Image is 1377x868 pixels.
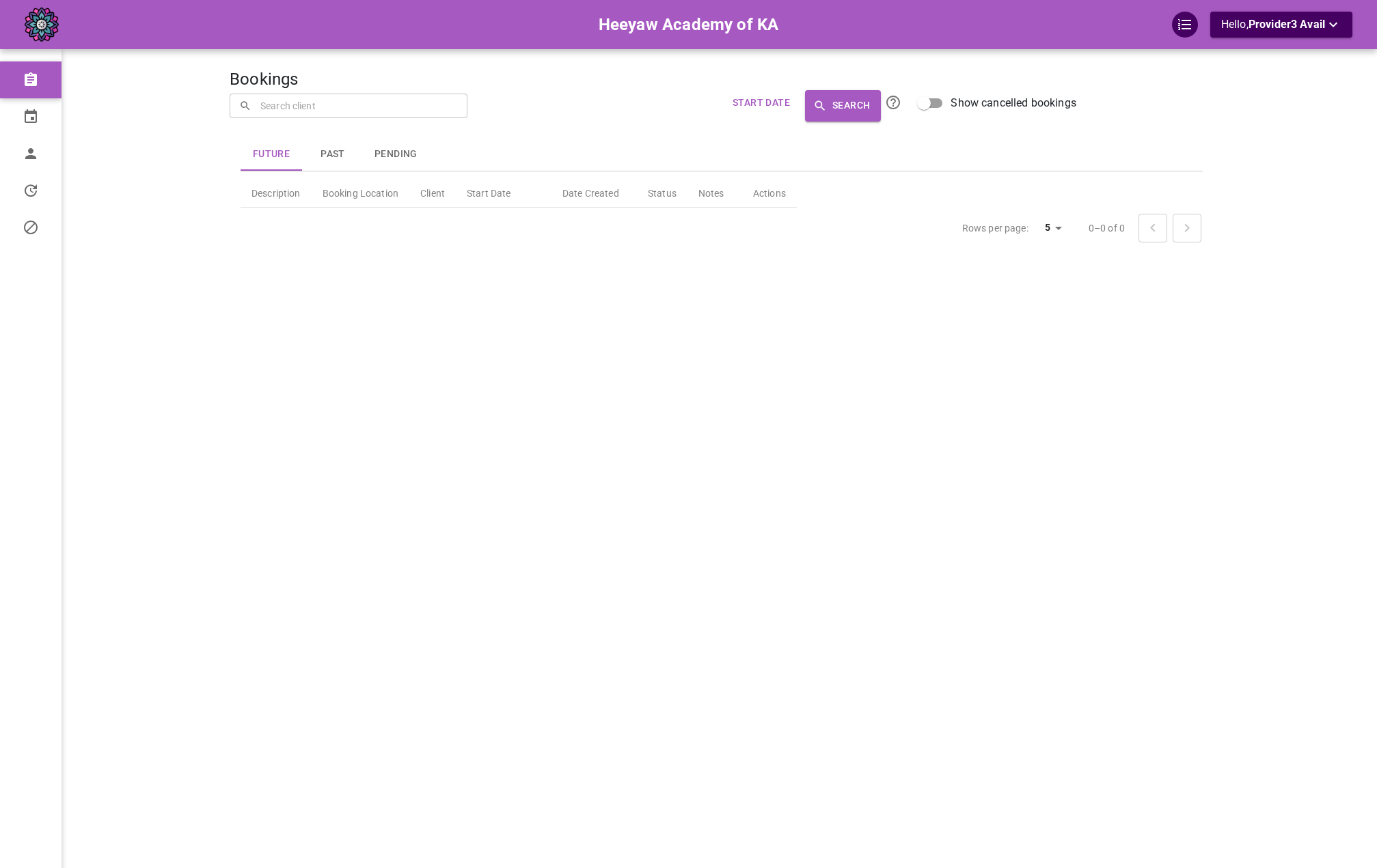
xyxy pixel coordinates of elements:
th: Date Created [551,174,637,208]
button: Hello,Provider3 Avail [1210,12,1352,38]
button: Start Date [727,90,795,115]
th: Actions [742,174,797,208]
button: Pending [364,138,428,171]
h6: Heeyaw Academy of KA [599,12,779,38]
p: Hello, [1221,16,1341,33]
th: Status [637,174,687,208]
th: Description [241,174,312,208]
input: Search client [257,94,458,117]
th: Start Date [456,174,551,208]
button: Click the Search button to submit your search. All name/email searches are CASE SENSITIVE. To sea... [881,90,905,115]
th: Booking Location [312,174,409,208]
button: Search [805,90,881,122]
p: Rows per page: [962,221,1028,235]
div: QuickStart Guide [1172,12,1198,38]
th: Client [409,174,456,208]
p: 0–0 of 0 [1089,221,1125,235]
button: Future [241,138,302,171]
button: Past [302,138,364,171]
span: Provider3 Avail [1249,18,1325,31]
div: 5 [1034,218,1067,238]
th: Notes [687,174,742,208]
img: company-logo [25,8,59,42]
